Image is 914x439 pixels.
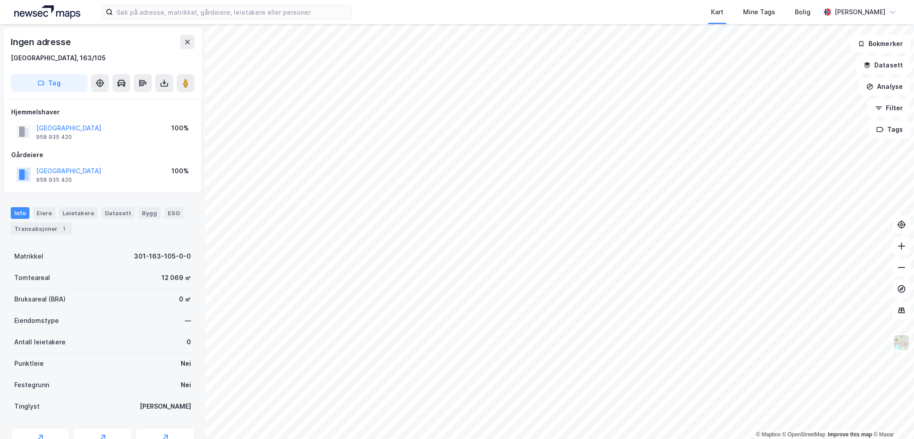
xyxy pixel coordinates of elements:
div: 12 069 ㎡ [162,272,191,283]
div: Bygg [138,207,161,219]
div: Datasett [101,207,135,219]
div: Bolig [795,7,810,17]
div: ESG [164,207,183,219]
div: 301-163-105-0-0 [134,251,191,262]
a: OpenStreetMap [782,431,826,438]
div: Matrikkel [14,251,43,262]
img: logo.a4113a55bc3d86da70a041830d287a7e.svg [14,5,80,19]
div: [PERSON_NAME] [835,7,885,17]
div: — [185,315,191,326]
div: 100% [171,123,189,134]
div: 958 935 420 [36,134,72,141]
div: Ingen adresse [11,35,72,49]
div: Leietakere [59,207,98,219]
div: Kart [711,7,723,17]
div: Tomteareal [14,272,50,283]
button: Analyse [859,78,910,96]
button: Bokmerker [850,35,910,53]
div: [PERSON_NAME] [140,401,191,412]
div: Hjemmelshaver [11,107,194,117]
div: Tinglyst [14,401,40,412]
a: Mapbox [756,431,781,438]
div: 1 [59,224,68,233]
div: Bruksareal (BRA) [14,294,66,305]
div: Nei [181,380,191,390]
div: 100% [171,166,189,176]
div: Gårdeiere [11,150,194,160]
div: Transaksjoner [11,222,72,235]
iframe: Chat Widget [869,396,914,439]
div: Festegrunn [14,380,49,390]
div: 958 935 420 [36,176,72,184]
button: Filter [868,99,910,117]
input: Søk på adresse, matrikkel, gårdeiere, leietakere eller personer [113,5,351,19]
div: Eiere [33,207,55,219]
button: Tag [11,74,87,92]
div: Antall leietakere [14,337,66,347]
button: Tags [869,121,910,138]
div: Nei [181,358,191,369]
div: 0 [187,337,191,347]
a: Improve this map [828,431,872,438]
div: [GEOGRAPHIC_DATA], 163/105 [11,53,106,63]
div: Mine Tags [743,7,775,17]
div: Info [11,207,29,219]
div: 0 ㎡ [179,294,191,305]
div: Punktleie [14,358,44,369]
div: Eiendomstype [14,315,59,326]
img: Z [893,334,910,351]
button: Datasett [856,56,910,74]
